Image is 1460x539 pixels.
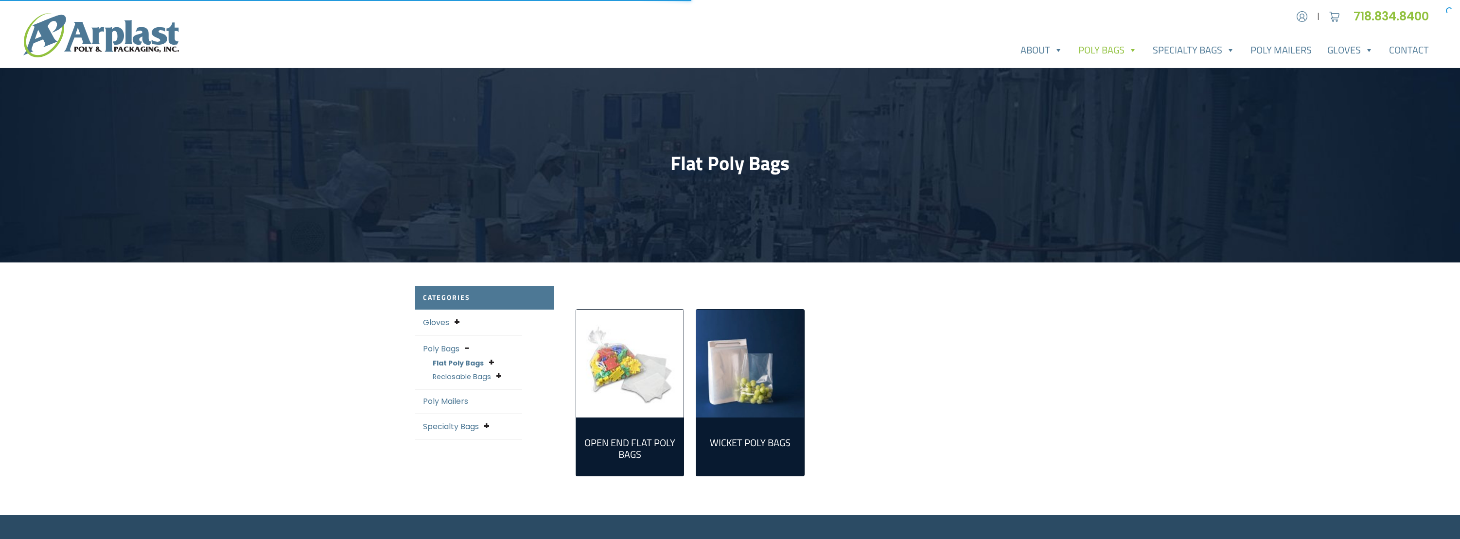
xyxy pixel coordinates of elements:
[1145,40,1243,60] a: Specialty Bags
[584,425,676,468] a: Visit product category Open End Flat Poly Bags
[433,372,491,382] a: Reclosable Bags
[23,13,179,57] img: logo
[704,425,796,456] a: Visit product category Wicket Poly Bags
[415,286,554,310] h2: Categories
[423,396,468,407] a: Poly Mailers
[1071,40,1145,60] a: Poly Bags
[1319,40,1381,60] a: Gloves
[704,437,796,449] h2: Wicket Poly Bags
[433,358,484,368] a: Flat Poly Bags
[1381,40,1437,60] a: Contact
[423,421,479,432] a: Specialty Bags
[696,310,804,417] img: Wicket Poly Bags
[1354,8,1437,24] a: 718.834.8400
[415,152,1045,175] h1: Flat Poly Bags
[1317,11,1319,22] span: |
[423,343,459,354] a: Poly Bags
[576,310,684,417] a: Visit product category Open End Flat Poly Bags
[423,317,449,328] a: Gloves
[576,310,684,417] img: Open End Flat Poly Bags
[696,310,804,417] a: Visit product category Wicket Poly Bags
[584,437,676,460] h2: Open End Flat Poly Bags
[1013,40,1071,60] a: About
[1243,40,1319,60] a: Poly Mailers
